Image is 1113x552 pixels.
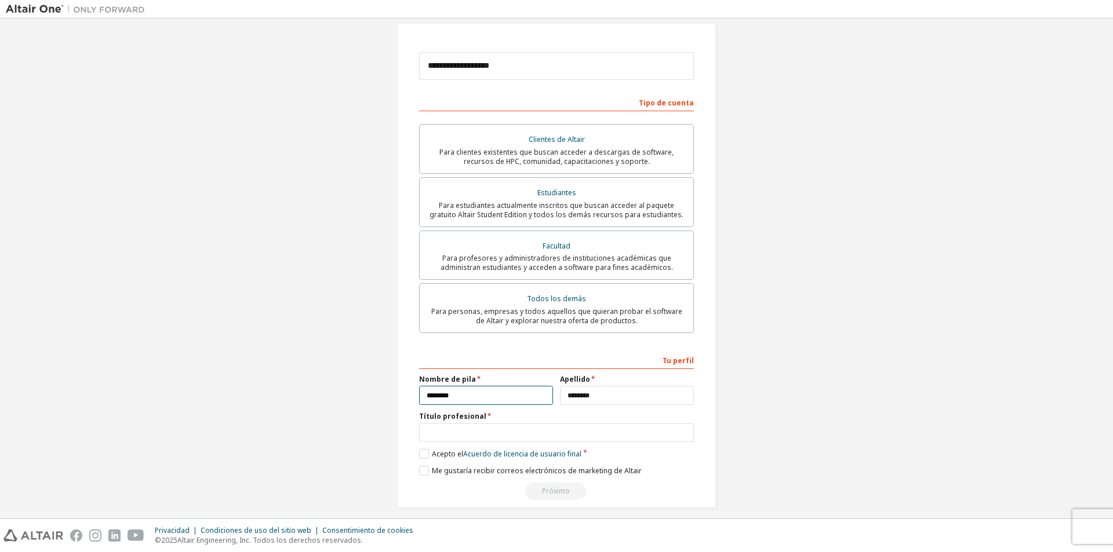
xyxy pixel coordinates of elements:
font: Clientes de Altair [529,134,585,144]
font: Acepto el [432,449,463,459]
div: Read and acccept EULA to continue [419,482,694,500]
font: Tu perfil [663,356,694,365]
font: Privacidad [155,525,190,535]
font: Facultad [543,241,570,251]
font: Estudiantes [537,188,576,198]
img: linkedin.svg [108,529,121,542]
img: youtube.svg [128,529,144,542]
font: 2025 [161,535,177,545]
font: Todos los demás [527,294,586,304]
img: altair_logo.svg [3,529,63,542]
img: facebook.svg [70,529,82,542]
font: Apellido [560,374,590,384]
font: Título profesional [419,411,486,421]
font: Para personas, empresas y todos aquellos que quieran probar el software de Altair y explorar nues... [431,306,682,326]
font: Condiciones de uso del sitio web [201,525,311,535]
font: Para estudiantes actualmente inscritos que buscan acceder al paquete gratuito Altair Student Edit... [430,200,683,220]
font: Para profesores y administradores de instituciones académicas que administran estudiantes y acced... [441,253,673,272]
font: Nombre de pila [419,374,476,384]
font: Altair Engineering, Inc. Todos los derechos reservados. [177,535,363,545]
font: Para clientes existentes que buscan acceder a descargas de software, recursos de HPC, comunidad, ... [439,147,674,166]
font: Consentimiento de cookies [322,525,413,535]
font: Tipo de cuenta [639,98,694,108]
font: © [155,535,161,545]
font: Me gustaría recibir correos electrónicos de marketing de Altair [432,466,642,476]
img: instagram.svg [89,529,101,542]
font: Acuerdo de licencia de usuario final [463,449,581,459]
img: Altair Uno [6,3,151,15]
